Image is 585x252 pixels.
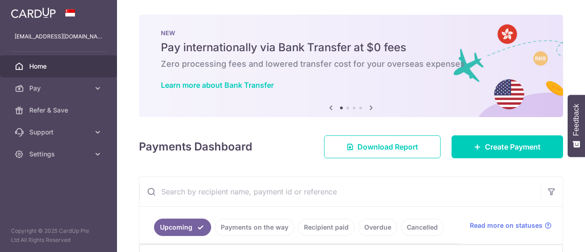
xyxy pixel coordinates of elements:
[29,62,90,71] span: Home
[29,84,90,93] span: Pay
[470,221,552,230] a: Read more on statuses
[452,135,563,158] a: Create Payment
[324,135,441,158] a: Download Report
[401,219,444,236] a: Cancelled
[161,29,541,37] p: NEW
[161,59,541,70] h6: Zero processing fees and lowered transfer cost for your overseas expenses
[29,106,90,115] span: Refer & Save
[161,80,274,90] a: Learn more about Bank Transfer
[357,141,418,152] span: Download Report
[11,7,56,18] img: CardUp
[154,219,211,236] a: Upcoming
[470,221,542,230] span: Read more on statuses
[29,128,90,137] span: Support
[139,177,541,206] input: Search by recipient name, payment id or reference
[15,32,102,41] p: [EMAIL_ADDRESS][DOMAIN_NAME]
[29,150,90,159] span: Settings
[298,219,355,236] a: Recipient paid
[572,104,580,136] span: Feedback
[568,95,585,157] button: Feedback - Show survey
[358,219,397,236] a: Overdue
[485,141,541,152] span: Create Payment
[139,15,563,117] img: Bank transfer banner
[139,139,252,155] h4: Payments Dashboard
[161,40,541,55] h5: Pay internationally via Bank Transfer at $0 fees
[215,219,294,236] a: Payments on the way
